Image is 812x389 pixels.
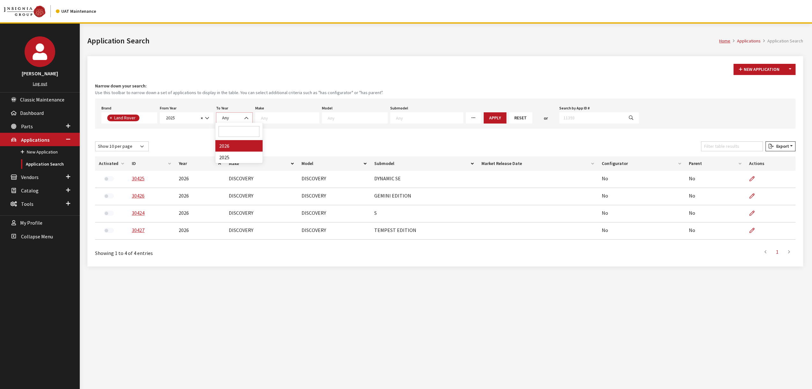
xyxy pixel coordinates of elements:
label: Make [255,105,264,111]
button: Remove item [107,115,114,121]
label: To Year [216,105,228,111]
span: Applications [21,137,49,143]
td: GEMINI EDITION [370,188,478,205]
img: Catalog Maintenance [4,6,45,17]
span: Any [216,112,253,123]
input: Filter table results [701,141,763,151]
th: Activated: activate to sort column ascending [95,156,128,171]
td: DISCOVERY [225,222,298,240]
td: No [598,205,685,222]
button: New Application [734,64,785,75]
span: Tools [21,201,34,207]
textarea: Search [261,115,319,121]
img: John Swartwout [25,36,55,67]
a: Edit Application [749,222,760,238]
td: DYNAMIC SE [370,171,478,188]
td: DISCOVERY [298,188,370,205]
span: My Profile [20,220,42,226]
small: Use this toolbar to narrow down a set of applications to display in the table. You can select add... [95,89,795,96]
button: Export [765,141,795,151]
div: Showing 1 to 4 of 4 entries [95,245,383,257]
th: Parent: activate to sort column ascending [685,156,745,171]
span: Export [773,143,789,149]
button: Apply [484,112,506,123]
label: Submodel [390,105,408,111]
a: 30427 [132,227,145,233]
a: Home [719,38,730,44]
td: DISCOVERY [225,171,298,188]
td: DISCOVERY [298,222,370,240]
button: Remove all items [199,115,203,122]
th: Submodel: activate to sort column ascending [370,156,478,171]
td: No [685,171,745,188]
td: No [685,205,745,222]
textarea: Search [396,115,463,121]
span: Land Rover [114,115,137,121]
td: DISCOVERY [298,171,370,188]
td: No [598,171,685,188]
div: UAT Maintenance [56,8,96,15]
a: Edit Application [749,171,760,187]
td: S [370,205,478,222]
span: Parts [21,123,33,130]
h4: Narrow down your search: [95,83,795,89]
span: Vendors [21,174,39,180]
th: ID: activate to sort column ascending [128,156,175,171]
th: Configurator: activate to sort column ascending [598,156,685,171]
label: Model [322,105,332,111]
textarea: Search [328,115,387,121]
span: or [544,115,548,122]
td: DISCOVERY [225,205,298,222]
li: 2026 [215,140,263,152]
h3: [PERSON_NAME] [6,70,73,77]
td: No [598,222,685,240]
label: From Year [160,105,176,111]
a: Edit Application [749,188,760,204]
td: 2026 [175,188,225,205]
td: No [685,188,745,205]
td: DISCOVERY [225,188,298,205]
span: 2025 [164,115,199,121]
span: Dashboard [20,110,44,116]
span: × [110,115,112,121]
a: Insignia Group logo [4,5,56,17]
span: × [201,115,203,121]
textarea: Search [141,116,145,121]
a: Edit Application [749,205,760,221]
td: No [598,188,685,205]
th: Make: activate to sort column ascending [225,156,298,171]
span: 2025 [160,112,213,123]
a: 1 [771,245,783,258]
label: Search by App ID # [559,105,590,111]
th: Actions [745,156,795,171]
span: Catalog [21,187,39,194]
input: Search [219,126,259,137]
span: Any [220,115,249,121]
th: Year: activate to sort column ascending [175,156,225,171]
span: Collapse Menu [21,233,53,240]
span: Any [222,115,229,121]
input: 11393 [559,112,624,123]
td: DISCOVERY [298,205,370,222]
a: 30425 [132,175,145,182]
li: 2025 [215,152,263,163]
td: TEMPEST EDITION [370,222,478,240]
li: Land Rover [107,115,139,121]
li: Applications [730,38,761,44]
td: 2026 [175,222,225,240]
td: No [685,222,745,240]
th: Model: activate to sort column ascending [298,156,370,171]
h1: Application Search [87,35,719,47]
a: 30424 [132,210,145,216]
label: Brand [101,105,111,111]
a: 30426 [132,192,145,199]
td: 2026 [175,205,225,222]
a: Log out [33,81,47,86]
td: 2026 [175,171,225,188]
span: Classic Maintenance [20,96,64,103]
li: Application Search [761,38,803,44]
th: Market Release Date: activate to sort column ascending [478,156,598,171]
button: Reset [509,112,532,123]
